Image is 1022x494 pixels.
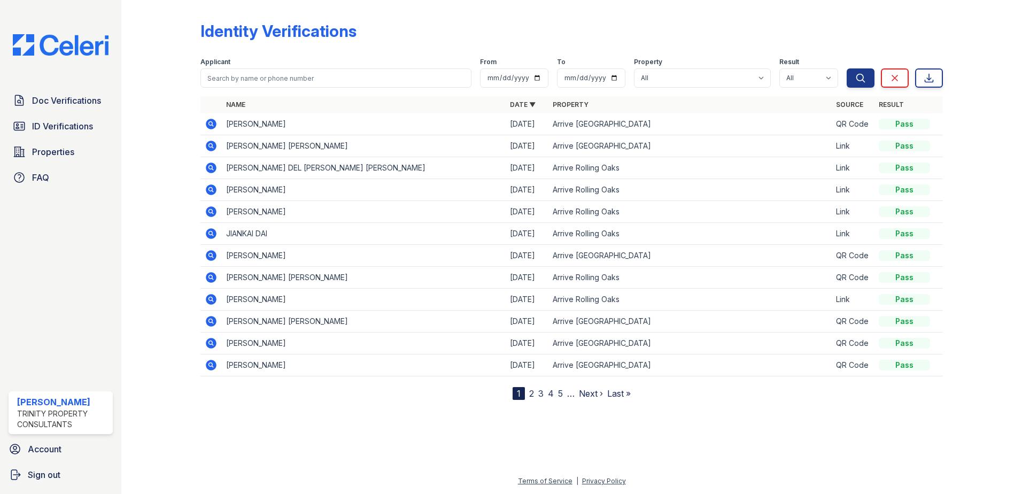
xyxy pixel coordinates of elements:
[879,228,930,239] div: Pass
[832,157,874,179] td: Link
[879,101,904,109] a: Result
[200,68,471,88] input: Search by name or phone number
[510,101,536,109] a: Date ▼
[879,316,930,327] div: Pass
[548,179,832,201] td: Arrive Rolling Oaks
[506,157,548,179] td: [DATE]
[506,245,548,267] td: [DATE]
[506,354,548,376] td: [DATE]
[832,354,874,376] td: QR Code
[832,223,874,245] td: Link
[879,294,930,305] div: Pass
[832,113,874,135] td: QR Code
[548,267,832,289] td: Arrive Rolling Oaks
[548,333,832,354] td: Arrive [GEOGRAPHIC_DATA]
[548,113,832,135] td: Arrive [GEOGRAPHIC_DATA]
[548,245,832,267] td: Arrive [GEOGRAPHIC_DATA]
[553,101,589,109] a: Property
[518,477,572,485] a: Terms of Service
[32,145,74,158] span: Properties
[879,163,930,173] div: Pass
[200,21,357,41] div: Identity Verifications
[607,388,631,399] a: Last »
[9,167,113,188] a: FAQ
[4,34,117,56] img: CE_Logo_Blue-a8612792a0a2168367f1c8372b55b34899dd931a85d93a1a3d3e32e68fde9ad4.png
[548,157,832,179] td: Arrive Rolling Oaks
[832,179,874,201] td: Link
[28,468,60,481] span: Sign out
[9,90,113,111] a: Doc Verifications
[513,387,525,400] div: 1
[529,388,534,399] a: 2
[222,135,506,157] td: [PERSON_NAME] [PERSON_NAME]
[634,58,662,66] label: Property
[836,101,863,109] a: Source
[506,311,548,333] td: [DATE]
[548,289,832,311] td: Arrive Rolling Oaks
[538,388,544,399] a: 3
[222,113,506,135] td: [PERSON_NAME]
[222,333,506,354] td: [PERSON_NAME]
[9,141,113,163] a: Properties
[779,58,799,66] label: Result
[548,311,832,333] td: Arrive [GEOGRAPHIC_DATA]
[879,272,930,283] div: Pass
[832,245,874,267] td: QR Code
[548,201,832,223] td: Arrive Rolling Oaks
[506,201,548,223] td: [DATE]
[506,113,548,135] td: [DATE]
[222,223,506,245] td: JIANKAI DAI
[480,58,497,66] label: From
[582,477,626,485] a: Privacy Policy
[879,184,930,195] div: Pass
[32,120,93,133] span: ID Verifications
[832,333,874,354] td: QR Code
[32,171,49,184] span: FAQ
[557,58,566,66] label: To
[222,354,506,376] td: [PERSON_NAME]
[579,388,603,399] a: Next ›
[832,201,874,223] td: Link
[832,135,874,157] td: Link
[548,223,832,245] td: Arrive Rolling Oaks
[548,135,832,157] td: Arrive [GEOGRAPHIC_DATA]
[879,141,930,151] div: Pass
[4,438,117,460] a: Account
[222,289,506,311] td: [PERSON_NAME]
[576,477,578,485] div: |
[548,388,554,399] a: 4
[32,94,101,107] span: Doc Verifications
[222,157,506,179] td: [PERSON_NAME] DEL [PERSON_NAME] [PERSON_NAME]
[506,333,548,354] td: [DATE]
[226,101,245,109] a: Name
[222,201,506,223] td: [PERSON_NAME]
[879,119,930,129] div: Pass
[222,267,506,289] td: [PERSON_NAME] [PERSON_NAME]
[548,354,832,376] td: Arrive [GEOGRAPHIC_DATA]
[506,289,548,311] td: [DATE]
[506,267,548,289] td: [DATE]
[222,245,506,267] td: [PERSON_NAME]
[506,135,548,157] td: [DATE]
[222,179,506,201] td: [PERSON_NAME]
[28,443,61,456] span: Account
[879,360,930,371] div: Pass
[506,223,548,245] td: [DATE]
[832,267,874,289] td: QR Code
[832,311,874,333] td: QR Code
[558,388,563,399] a: 5
[879,206,930,217] div: Pass
[506,179,548,201] td: [DATE]
[4,464,117,485] a: Sign out
[200,58,230,66] label: Applicant
[9,115,113,137] a: ID Verifications
[879,338,930,349] div: Pass
[222,311,506,333] td: [PERSON_NAME] [PERSON_NAME]
[832,289,874,311] td: Link
[17,408,109,430] div: Trinity Property Consultants
[17,396,109,408] div: [PERSON_NAME]
[879,250,930,261] div: Pass
[567,387,575,400] span: …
